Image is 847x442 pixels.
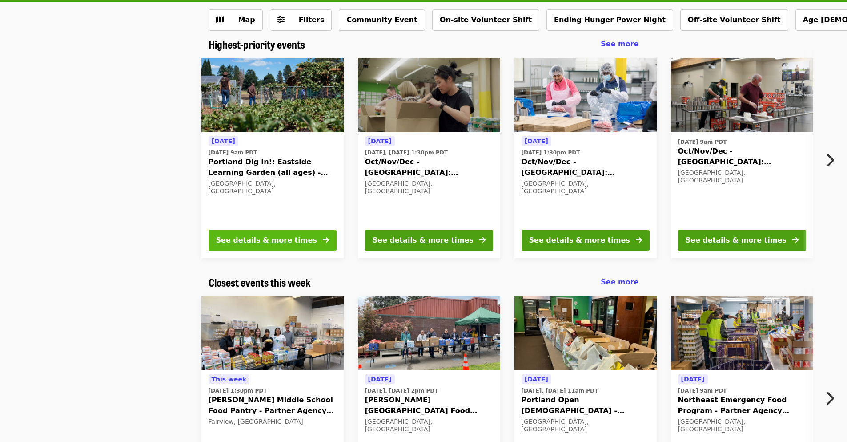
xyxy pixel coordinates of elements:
[209,180,337,195] div: [GEOGRAPHIC_DATA], [GEOGRAPHIC_DATA]
[373,235,474,246] div: See details & more times
[209,149,257,157] time: [DATE] 9am PDT
[522,387,598,395] time: [DATE], [DATE] 11am PDT
[522,230,650,251] button: See details & more times
[601,40,638,48] span: See more
[792,236,799,244] i: arrow-right icon
[365,230,493,251] button: See details & more times
[678,395,806,416] span: Northeast Emergency Food Program - Partner Agency Support
[514,296,657,371] img: Portland Open Bible - Partner Agency Support (16+) organized by Oregon Food Bank
[201,276,646,289] div: Closest events this week
[678,387,727,395] time: [DATE] 9am PDT
[201,58,344,133] img: Portland Dig In!: Eastside Learning Garden (all ages) - Aug/Sept/Oct organized by Oregon Food Bank
[209,274,311,290] span: Closest events this week
[525,138,548,145] span: [DATE]
[358,58,500,133] img: Oct/Nov/Dec - Portland: Repack/Sort (age 8+) organized by Oregon Food Bank
[522,149,580,157] time: [DATE] 1:30pm PDT
[212,376,247,383] span: This week
[514,58,657,133] img: Oct/Nov/Dec - Beaverton: Repack/Sort (age 10+) organized by Oregon Food Bank
[818,148,847,173] button: Next item
[209,230,337,251] button: See details & more times
[522,157,650,178] span: Oct/Nov/Dec - [GEOGRAPHIC_DATA]: Repack/Sort (age [DEMOGRAPHIC_DATA]+)
[601,277,638,288] a: See more
[681,376,705,383] span: [DATE]
[365,395,493,416] span: [PERSON_NAME][GEOGRAPHIC_DATA] Food Pantry - Partner Agency Support
[636,236,642,244] i: arrow-right icon
[270,9,332,31] button: Filters (0 selected)
[678,146,806,167] span: Oct/Nov/Dec - [GEOGRAPHIC_DATA]: Repack/Sort (age [DEMOGRAPHIC_DATA]+)
[339,9,425,31] button: Community Event
[368,138,392,145] span: [DATE]
[209,418,337,426] div: Fairview, [GEOGRAPHIC_DATA]
[365,387,438,395] time: [DATE], [DATE] 2pm PDT
[201,296,344,371] img: Reynolds Middle School Food Pantry - Partner Agency Support organized by Oregon Food Bank
[680,9,788,31] button: Off-site Volunteer Shift
[358,296,500,371] img: Kelly Elementary School Food Pantry - Partner Agency Support organized by Oregon Food Bank
[299,16,325,24] span: Filters
[368,376,392,383] span: [DATE]
[522,395,650,416] span: Portland Open [DEMOGRAPHIC_DATA] - Partner Agency Support (16+)
[238,16,255,24] span: Map
[514,58,657,258] a: See details for "Oct/Nov/Dec - Beaverton: Repack/Sort (age 10+)"
[671,58,813,258] a: See details for "Oct/Nov/Dec - Portland: Repack/Sort (age 16+)"
[209,157,337,178] span: Portland Dig In!: Eastside Learning Garden (all ages) - Aug/Sept/Oct
[678,230,806,251] button: See details & more times
[432,9,539,31] button: On-site Volunteer Shift
[365,149,448,157] time: [DATE], [DATE] 1:30pm PDT
[522,180,650,195] div: [GEOGRAPHIC_DATA], [GEOGRAPHIC_DATA]
[358,58,500,258] a: See details for "Oct/Nov/Dec - Portland: Repack/Sort (age 8+)"
[209,38,305,51] a: Highest-priority events
[678,418,806,433] div: [GEOGRAPHIC_DATA], [GEOGRAPHIC_DATA]
[818,386,847,411] button: Next item
[277,16,285,24] i: sliders-h icon
[365,418,493,433] div: [GEOGRAPHIC_DATA], [GEOGRAPHIC_DATA]
[209,36,305,52] span: Highest-priority events
[216,16,224,24] i: map icon
[686,235,787,246] div: See details & more times
[365,180,493,195] div: [GEOGRAPHIC_DATA], [GEOGRAPHIC_DATA]
[601,278,638,286] span: See more
[601,39,638,49] a: See more
[671,296,813,371] img: Northeast Emergency Food Program - Partner Agency Support organized by Oregon Food Bank
[522,418,650,433] div: [GEOGRAPHIC_DATA], [GEOGRAPHIC_DATA]
[365,157,493,178] span: Oct/Nov/Dec - [GEOGRAPHIC_DATA]: Repack/Sort (age [DEMOGRAPHIC_DATA]+)
[209,276,311,289] a: Closest events this week
[209,9,263,31] button: Show map view
[209,387,267,395] time: [DATE] 1:30pm PDT
[671,58,813,133] img: Oct/Nov/Dec - Portland: Repack/Sort (age 16+) organized by Oregon Food Bank
[212,138,235,145] span: [DATE]
[678,138,727,146] time: [DATE] 9am PDT
[525,376,548,383] span: [DATE]
[201,58,344,258] a: See details for "Portland Dig In!: Eastside Learning Garden (all ages) - Aug/Sept/Oct"
[529,235,630,246] div: See details & more times
[323,236,329,244] i: arrow-right icon
[825,152,834,169] i: chevron-right icon
[216,235,317,246] div: See details & more times
[678,169,806,184] div: [GEOGRAPHIC_DATA], [GEOGRAPHIC_DATA]
[479,236,486,244] i: arrow-right icon
[209,395,337,416] span: [PERSON_NAME] Middle School Food Pantry - Partner Agency Support
[546,9,673,31] button: Ending Hunger Power Night
[825,390,834,407] i: chevron-right icon
[201,38,646,51] div: Highest-priority events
